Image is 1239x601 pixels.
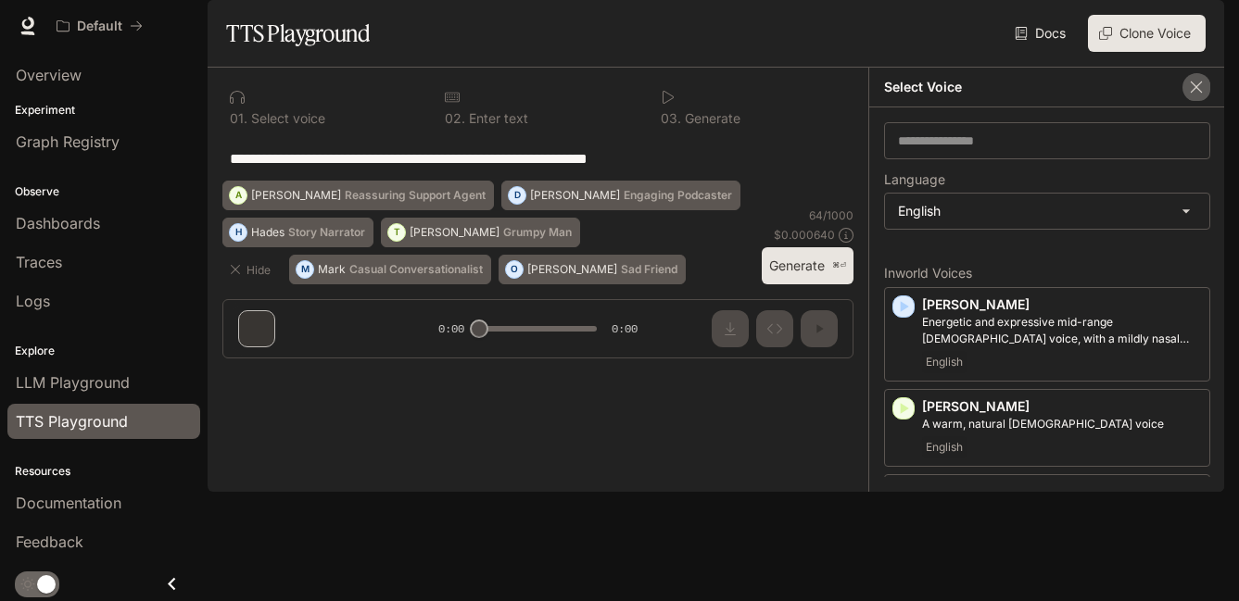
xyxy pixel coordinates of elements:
p: Energetic and expressive mid-range male voice, with a mildly nasal quality [922,314,1202,347]
button: Generate⌘⏎ [762,247,853,285]
p: Hades [251,227,284,238]
a: Docs [1011,15,1073,52]
p: Generate [681,112,740,125]
p: Select voice [247,112,325,125]
p: [PERSON_NAME] [922,397,1202,416]
p: 64 / 1000 [809,207,853,223]
button: HHadesStory Narrator [222,218,373,247]
p: Engaging Podcaster [624,190,732,201]
div: A [230,181,247,210]
p: Casual Conversationalist [349,264,483,275]
p: [PERSON_NAME] [251,190,341,201]
p: Grumpy Man [503,227,572,238]
p: [PERSON_NAME] [410,227,499,238]
div: English [885,194,1209,229]
p: Sad Friend [621,264,677,275]
button: Hide [222,255,282,284]
h1: TTS Playground [226,15,370,52]
p: [PERSON_NAME] [922,295,1202,314]
span: English [922,351,967,373]
p: [PERSON_NAME] [527,264,617,275]
button: All workspaces [48,7,151,44]
p: A warm, natural female voice [922,416,1202,432]
button: A[PERSON_NAME]Reassuring Support Agent [222,181,494,210]
div: M [297,255,313,284]
div: D [509,181,525,210]
div: O [506,255,523,284]
p: ⌘⏎ [832,260,846,271]
p: 0 1 . [230,112,247,125]
p: Mark [318,264,346,275]
button: T[PERSON_NAME]Grumpy Man [381,218,580,247]
span: English [922,436,967,458]
div: T [388,218,405,247]
button: D[PERSON_NAME]Engaging Podcaster [501,181,740,210]
p: 0 2 . [445,112,465,125]
p: Enter text [465,112,528,125]
div: H [230,218,247,247]
p: 0 3 . [661,112,681,125]
button: O[PERSON_NAME]Sad Friend [499,255,686,284]
button: Clone Voice [1088,15,1206,52]
p: [PERSON_NAME] [530,190,620,201]
p: Inworld Voices [884,267,1210,280]
p: Reassuring Support Agent [345,190,486,201]
p: Default [77,19,122,34]
p: Language [884,173,945,186]
p: Story Narrator [288,227,365,238]
button: MMarkCasual Conversationalist [289,255,491,284]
